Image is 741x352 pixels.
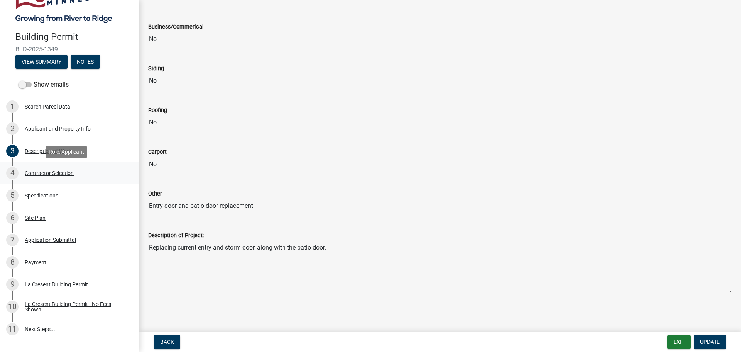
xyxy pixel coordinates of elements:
[6,212,19,224] div: 6
[6,167,19,179] div: 4
[148,150,167,155] label: Carport
[154,335,180,349] button: Back
[25,301,127,312] div: La Cresent Building Permit - No Fees Shown
[6,145,19,157] div: 3
[25,237,76,243] div: Application Submittal
[25,170,74,176] div: Contractor Selection
[148,240,732,292] textarea: Replacing current entry and storm door, along with the patio door.
[148,191,162,197] label: Other
[148,108,167,113] label: Roofing
[25,260,46,265] div: Payment
[25,193,58,198] div: Specifications
[6,234,19,246] div: 7
[15,59,68,65] wm-modal-confirm: Summary
[6,122,19,135] div: 2
[6,100,19,113] div: 1
[19,80,69,89] label: Show emails
[148,233,204,238] label: Description of Project:
[25,126,91,131] div: Applicant and Property Info
[46,146,87,158] div: Role: Applicant
[71,55,100,69] button: Notes
[694,335,726,349] button: Update
[6,189,19,202] div: 5
[6,256,19,269] div: 8
[25,104,70,109] div: Search Parcel Data
[71,59,100,65] wm-modal-confirm: Notes
[148,24,204,30] label: Business/Commerical
[15,55,68,69] button: View Summary
[25,282,88,287] div: La Cresent Building Permit
[700,339,720,345] span: Update
[25,215,46,221] div: Site Plan
[25,148,71,154] div: Description of Work
[6,301,19,313] div: 10
[6,323,19,335] div: 11
[148,66,164,71] label: Siding
[15,31,133,43] h4: Building Permit
[160,339,174,345] span: Back
[15,46,123,53] span: BLD-2025-1349
[6,278,19,291] div: 9
[667,335,691,349] button: Exit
